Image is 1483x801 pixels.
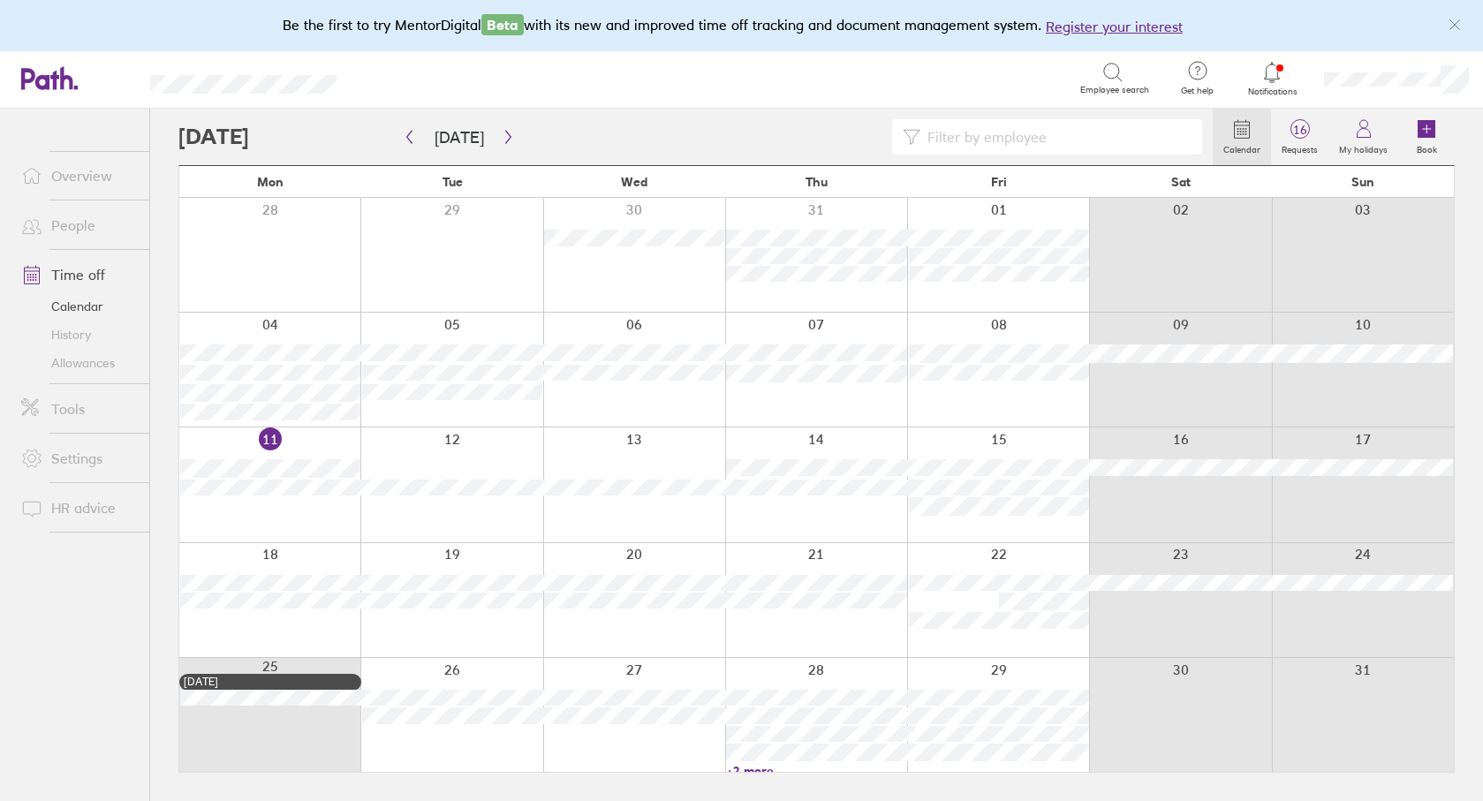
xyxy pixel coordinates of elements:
span: Employee search [1080,85,1149,95]
a: Calendar [7,292,149,321]
a: Calendar [1213,109,1271,165]
span: Get help [1169,86,1226,96]
label: Calendar [1213,140,1271,155]
span: Wed [621,175,647,189]
a: History [7,321,149,349]
button: Register your interest [1046,16,1183,37]
span: Sun [1351,175,1374,189]
span: Sat [1171,175,1191,189]
a: HR advice [7,490,149,525]
span: Tue [443,175,463,189]
span: Mon [257,175,284,189]
label: Requests [1271,140,1328,155]
a: Book [1398,109,1455,165]
a: People [7,208,149,243]
span: Thu [806,175,828,189]
a: 16Requests [1271,109,1328,165]
label: Book [1406,140,1448,155]
div: Search [384,70,429,86]
a: Tools [7,391,149,427]
span: Beta [481,14,524,35]
a: My holidays [1328,109,1398,165]
input: Filter by employee [920,120,1192,154]
div: [DATE] [184,676,357,688]
div: Be the first to try MentorDigital with its new and improved time off tracking and document manage... [283,14,1200,37]
a: Overview [7,158,149,193]
button: [DATE] [420,123,498,152]
span: 16 [1271,123,1328,137]
label: My holidays [1328,140,1398,155]
a: +2 more [726,763,906,779]
a: Settings [7,441,149,476]
a: Notifications [1244,60,1301,97]
span: Fri [991,175,1007,189]
a: Allowances [7,349,149,377]
a: Time off [7,257,149,292]
span: Notifications [1244,87,1301,97]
